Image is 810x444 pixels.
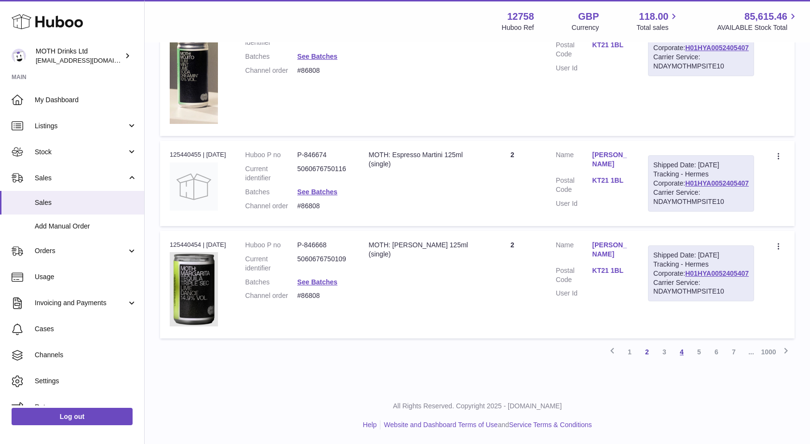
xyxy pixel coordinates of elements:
a: 5 [690,343,708,361]
a: KT21 1BL [592,40,629,50]
img: 127581729091276.png [170,27,218,124]
dt: Postal Code [556,266,593,284]
a: 4 [673,343,690,361]
div: Tracking - Hermes Corporate: [648,20,754,76]
a: H01HYA0052405407 [685,269,749,277]
div: MOTH: Espresso Martini 125ml (single) [369,150,469,169]
a: [PERSON_NAME] [592,150,629,169]
a: See Batches [297,278,337,286]
dt: Channel order [245,291,297,300]
a: 1000 [760,343,777,361]
img: 127581694602485.png [170,252,218,326]
div: 125440454 | [DATE] [170,241,226,249]
span: Invoicing and Payments [35,298,127,308]
dt: User Id [556,289,593,298]
span: Stock [35,148,127,157]
dt: Channel order [245,202,297,211]
a: 1 [621,343,638,361]
strong: GBP [578,10,599,23]
img: orders@mothdrinks.com [12,49,26,63]
span: Returns [35,403,137,412]
span: Listings [35,121,127,131]
span: Add Manual Order [35,222,137,231]
strong: 12758 [507,10,534,23]
div: 125440455 | [DATE] [170,150,226,159]
div: Shipped Date: [DATE] [653,161,749,170]
a: KT21 1BL [592,266,629,275]
span: Orders [35,246,127,256]
a: Help [363,421,377,429]
a: See Batches [297,188,337,196]
div: Currency [572,23,599,32]
a: H01HYA0052405407 [685,179,749,187]
a: 6 [708,343,725,361]
span: Settings [35,377,137,386]
div: Shipped Date: [DATE] [653,251,749,260]
div: MOTH: [PERSON_NAME] 125ml (single) [369,241,469,259]
span: 85,615.46 [744,10,787,23]
dd: 5060676750116 [297,164,350,183]
span: AVAILABLE Stock Total [717,23,798,32]
a: Website and Dashboard Terms of Use [384,421,498,429]
span: Sales [35,198,137,207]
a: H01HYA0052405407 [685,44,749,52]
dt: Huboo P no [245,241,297,250]
dd: P-846674 [297,150,350,160]
span: Cases [35,324,137,334]
a: 3 [656,343,673,361]
dt: User Id [556,199,593,208]
dt: Current identifier [245,255,297,273]
a: 85,615.46 AVAILABLE Stock Total [717,10,798,32]
span: Channels [35,350,137,360]
a: KT21 1BL [592,176,629,185]
p: All Rights Reserved. Copyright 2025 - [DOMAIN_NAME] [152,402,802,411]
span: ... [742,343,760,361]
dd: P-846668 [297,241,350,250]
dt: Huboo P no [245,150,297,160]
dt: Channel order [245,66,297,75]
dt: Name [556,241,593,261]
span: [EMAIL_ADDRESS][DOMAIN_NAME] [36,56,142,64]
span: Usage [35,272,137,282]
a: 7 [725,343,742,361]
dd: #86808 [297,291,350,300]
td: 2 [479,141,546,226]
dd: #86808 [297,66,350,75]
dt: Current identifier [245,164,297,183]
span: Total sales [636,23,679,32]
td: 2 [479,231,546,338]
dt: Batches [245,188,297,197]
a: [PERSON_NAME] [592,241,629,259]
dt: User Id [556,64,593,73]
dt: Batches [245,278,297,287]
a: 2 [638,343,656,361]
a: See Batches [297,53,337,60]
span: 118.00 [639,10,668,23]
div: Huboo Ref [502,23,534,32]
a: Log out [12,408,133,425]
dd: #86808 [297,202,350,211]
div: Tracking - Hermes Corporate: [648,245,754,301]
div: Carrier Service: NDAYMOTHMPSITE10 [653,278,749,296]
dt: Postal Code [556,176,593,194]
div: MOTH Drinks Ltd [36,47,122,65]
dt: Postal Code [556,40,593,59]
span: My Dashboard [35,95,137,105]
li: and [380,420,592,430]
a: Service Terms & Conditions [509,421,592,429]
div: Carrier Service: NDAYMOTHMPSITE10 [653,53,749,71]
img: no-photo.jpg [170,162,218,211]
dt: Batches [245,52,297,61]
dt: Name [556,150,593,171]
td: 1 [479,5,546,136]
a: 118.00 Total sales [636,10,679,32]
dd: 5060676750109 [297,255,350,273]
div: Tracking - Hermes Corporate: [648,155,754,211]
div: Carrier Service: NDAYMOTHMPSITE10 [653,188,749,206]
span: Sales [35,174,127,183]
